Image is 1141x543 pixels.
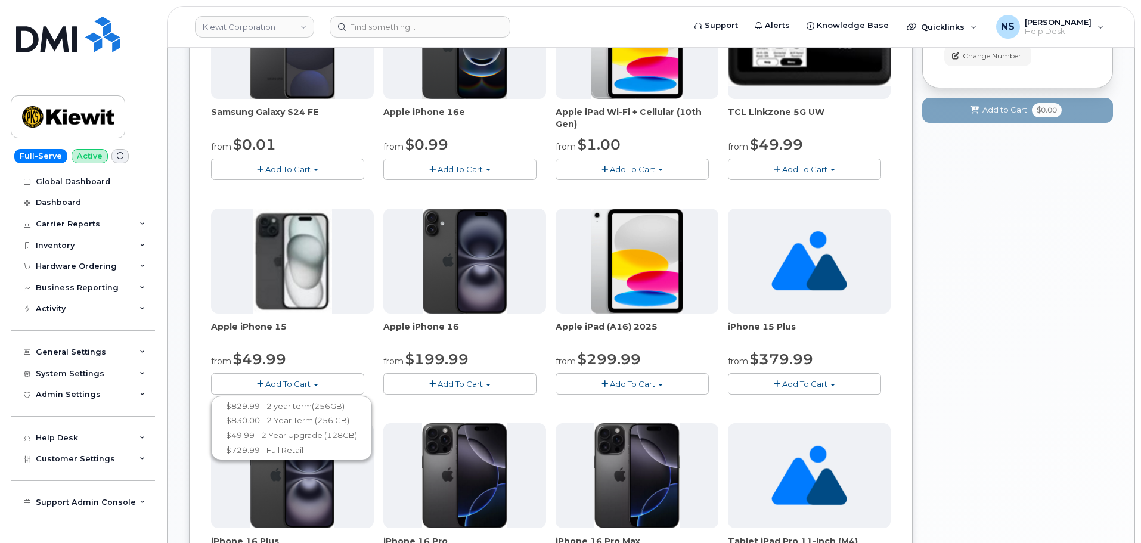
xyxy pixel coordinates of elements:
div: Quicklinks [898,15,985,39]
span: Add To Cart [438,165,483,174]
button: Add To Cart [211,373,364,394]
button: Add To Cart [556,373,709,394]
iframe: Messenger Launcher [1089,491,1132,534]
span: $0.99 [405,136,448,153]
button: Add To Cart [383,159,537,179]
img: ipad_11.png [591,209,683,314]
img: no_image_found-2caef05468ed5679b831cfe6fc140e25e0c280774317ffc20a367ab7fd17291e.png [771,209,847,314]
span: Add to Cart [982,104,1027,116]
span: Alerts [765,20,790,32]
div: Apple iPhone 15 [211,321,374,345]
button: Add to Cart $0.00 [922,98,1113,122]
div: TCL Linkzone 5G UW [728,106,891,130]
span: Add To Cart [610,379,655,389]
small: from [383,356,404,367]
span: $199.99 [405,350,469,368]
span: Support [705,20,738,32]
div: Apple iPad Wi-Fi + Cellular (10th Gen) [556,106,718,130]
small: from [556,356,576,367]
div: Samsung Galaxy S24 FE [211,106,374,130]
span: $299.99 [578,350,641,368]
a: Kiewit Corporation [195,16,314,38]
button: Add To Cart [383,373,537,394]
span: Quicklinks [921,22,965,32]
span: [PERSON_NAME] [1025,17,1092,27]
span: Add To Cart [782,379,827,389]
img: iphone_16_plus.png [250,423,334,528]
button: Add To Cart [556,159,709,179]
small: from [211,141,231,152]
small: from [728,141,748,152]
div: Apple iPhone 16e [383,106,546,130]
span: Add To Cart [610,165,655,174]
img: iphone_16_plus.png [423,209,507,314]
button: Add To Cart [728,159,881,179]
span: $0.01 [233,136,276,153]
small: from [556,141,576,152]
span: Help Desk [1025,27,1092,36]
a: $829.99 - 2 year term(256GB) [214,399,369,414]
span: Knowledge Base [817,20,889,32]
span: NS [1001,20,1015,34]
span: Add To Cart [265,379,311,389]
span: Add To Cart [782,165,827,174]
button: Change Number [944,45,1031,66]
img: iphone_16_pro.png [594,423,679,528]
span: Add To Cart [438,379,483,389]
span: $1.00 [578,136,621,153]
small: from [211,356,231,367]
span: $49.99 [233,350,286,368]
span: $49.99 [750,136,803,153]
div: Noah Shelton [988,15,1112,39]
button: Add To Cart [728,373,881,394]
span: $379.99 [750,350,813,368]
span: Change Number [963,51,1021,61]
a: Knowledge Base [798,14,897,38]
div: Apple iPhone 16 [383,321,546,345]
img: no_image_found-2caef05468ed5679b831cfe6fc140e25e0c280774317ffc20a367ab7fd17291e.png [771,423,847,528]
div: Apple iPad (A16) 2025 [556,321,718,345]
span: Add To Cart [265,165,311,174]
button: Add To Cart [211,159,364,179]
a: $830.00 - 2 Year Term (256 GB) [214,413,369,428]
small: from [383,141,404,152]
a: $729.99 - Full Retail [214,443,369,458]
div: iPhone 15 Plus [728,321,891,345]
img: iphone15.jpg [253,209,332,314]
a: Alerts [746,14,798,38]
input: Find something... [330,16,510,38]
a: Support [686,14,746,38]
small: from [728,356,748,367]
a: $49.99 - 2 Year Upgrade (128GB) [214,428,369,443]
span: $0.00 [1032,103,1062,117]
img: iphone_16_pro.png [422,423,507,528]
